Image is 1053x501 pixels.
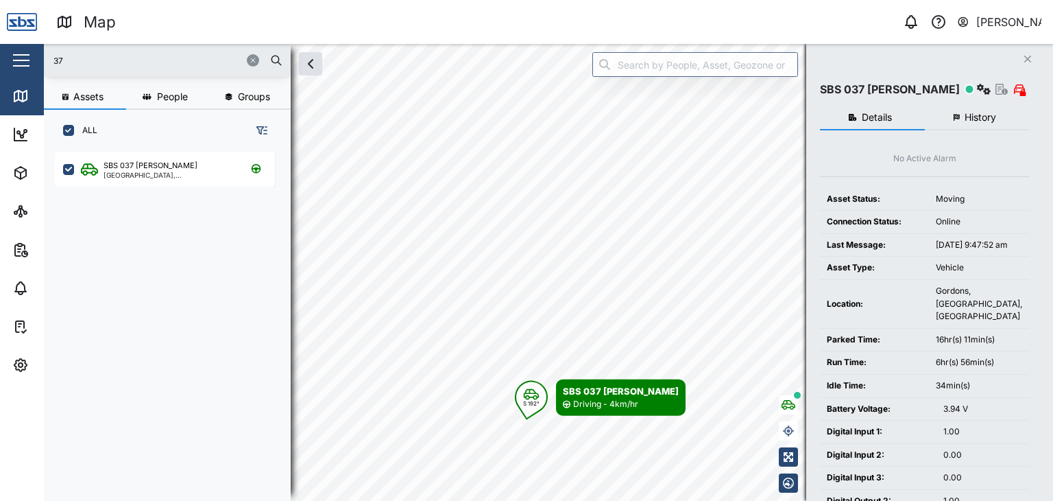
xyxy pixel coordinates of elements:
[827,334,922,347] div: Parked Time:
[936,215,1022,229] div: Online
[956,12,1042,32] button: [PERSON_NAME]
[515,380,686,416] div: Map marker
[523,401,540,406] div: S 192°
[936,285,1022,323] div: Gordons, [GEOGRAPHIC_DATA], [GEOGRAPHIC_DATA]
[36,242,82,257] div: Reports
[936,356,1022,369] div: 6hr(s) 56min(s)
[827,471,930,485] div: Digital Input 3:
[36,319,73,334] div: Tasks
[965,113,996,122] span: History
[827,356,922,369] div: Run Time:
[827,215,922,229] div: Connection Status:
[36,89,66,104] div: Map
[862,113,892,122] span: Details
[592,52,798,77] input: Search by People, Asset, Geozone or Place
[36,204,69,219] div: Sites
[84,10,116,34] div: Map
[238,92,270,102] span: Groups
[820,81,960,98] div: SBS 037 [PERSON_NAME]
[976,14,1042,31] div: [PERSON_NAME]
[936,261,1022,275] div: Vehicle
[36,358,84,373] div: Settings
[936,193,1022,206] div: Moving
[44,44,1053,501] canvas: Map
[936,239,1022,252] div: [DATE] 9:47:52 am
[827,403,930,416] div: Battery Voltage:
[893,152,956,165] div: No Active Alarm
[827,298,922,311] div: Location:
[943,403,1022,416] div: 3.94 V
[827,193,922,206] div: Asset Status:
[827,380,922,393] div: Idle Time:
[827,426,930,439] div: Digital Input 1:
[943,471,1022,485] div: 0.00
[827,449,930,462] div: Digital Input 2:
[157,92,188,102] span: People
[827,239,922,252] div: Last Message:
[7,7,37,37] img: Main Logo
[52,50,282,71] input: Search assets or drivers
[73,92,104,102] span: Assets
[36,165,78,180] div: Assets
[943,426,1022,439] div: 1.00
[55,147,290,490] div: grid
[936,334,1022,347] div: 16hr(s) 11min(s)
[36,127,97,142] div: Dashboard
[36,281,78,296] div: Alarms
[104,160,197,172] div: SBS 037 [PERSON_NAME]
[104,172,234,178] div: [GEOGRAPHIC_DATA], [GEOGRAPHIC_DATA]
[827,261,922,275] div: Asset Type:
[943,449,1022,462] div: 0.00
[573,398,638,411] div: Driving - 4km/hr
[563,384,679,398] div: SBS 037 [PERSON_NAME]
[74,125,97,136] label: ALL
[936,380,1022,393] div: 34min(s)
